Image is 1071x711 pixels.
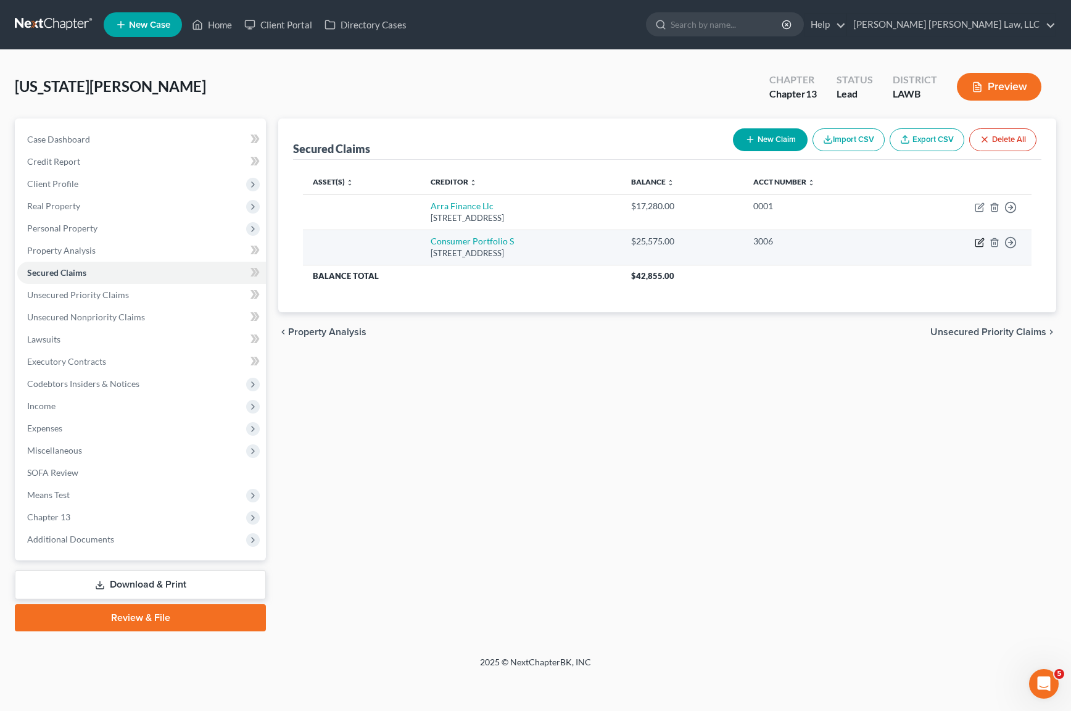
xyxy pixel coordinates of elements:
[27,334,60,344] span: Lawsuits
[1054,669,1064,679] span: 5
[431,177,477,186] a: Creditor unfold_more
[238,14,318,36] a: Client Portal
[15,570,266,599] a: Download & Print
[27,201,80,211] span: Real Property
[27,423,62,433] span: Expenses
[431,201,494,211] a: Arra Finance Llc
[27,445,82,455] span: Miscellaneous
[27,156,80,167] span: Credit Report
[186,14,238,36] a: Home
[1046,327,1056,337] i: chevron_right
[27,223,97,233] span: Personal Property
[847,14,1056,36] a: [PERSON_NAME] [PERSON_NAME] Law, LLC
[631,200,734,212] div: $17,280.00
[631,271,674,281] span: $42,855.00
[17,328,266,351] a: Lawsuits
[890,128,964,151] a: Export CSV
[930,327,1056,337] button: Unsecured Priority Claims chevron_right
[431,247,611,259] div: [STREET_ADDRESS]
[17,262,266,284] a: Secured Claims
[184,656,887,678] div: 2025 © NextChapterBK, INC
[667,179,674,186] i: unfold_more
[893,73,937,87] div: District
[27,378,139,389] span: Codebtors Insiders & Notices
[17,284,266,306] a: Unsecured Priority Claims
[806,88,817,99] span: 13
[27,534,114,544] span: Additional Documents
[837,73,873,87] div: Status
[313,177,354,186] a: Asset(s) unfold_more
[808,179,815,186] i: unfold_more
[27,512,70,522] span: Chapter 13
[278,327,288,337] i: chevron_left
[27,467,78,478] span: SOFA Review
[671,13,784,36] input: Search by name...
[27,134,90,144] span: Case Dashboard
[431,236,514,246] a: Consumer Portfolio S
[27,289,129,300] span: Unsecured Priority Claims
[769,73,817,87] div: Chapter
[303,265,621,287] th: Balance Total
[969,128,1036,151] button: Delete All
[17,462,266,484] a: SOFA Review
[278,327,366,337] button: chevron_left Property Analysis
[17,151,266,173] a: Credit Report
[957,73,1041,101] button: Preview
[769,87,817,101] div: Chapter
[27,245,96,256] span: Property Analysis
[837,87,873,101] div: Lead
[431,212,611,224] div: [STREET_ADDRESS]
[1029,669,1059,699] iframe: Intercom live chat
[631,177,674,186] a: Balance unfold_more
[813,128,885,151] button: Import CSV
[930,327,1046,337] span: Unsecured Priority Claims
[893,87,937,101] div: LAWB
[753,200,892,212] div: 0001
[733,128,808,151] button: New Claim
[318,14,413,36] a: Directory Cases
[27,356,106,367] span: Executory Contracts
[27,489,70,500] span: Means Test
[753,235,892,247] div: 3006
[27,312,145,322] span: Unsecured Nonpriority Claims
[129,20,170,30] span: New Case
[17,239,266,262] a: Property Analysis
[293,141,370,156] div: Secured Claims
[17,306,266,328] a: Unsecured Nonpriority Claims
[27,178,78,189] span: Client Profile
[17,128,266,151] a: Case Dashboard
[804,14,846,36] a: Help
[346,179,354,186] i: unfold_more
[469,179,477,186] i: unfold_more
[631,235,734,247] div: $25,575.00
[15,77,206,95] span: [US_STATE][PERSON_NAME]
[15,604,266,631] a: Review & File
[753,177,815,186] a: Acct Number unfold_more
[27,267,86,278] span: Secured Claims
[288,327,366,337] span: Property Analysis
[17,351,266,373] a: Executory Contracts
[27,401,56,411] span: Income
